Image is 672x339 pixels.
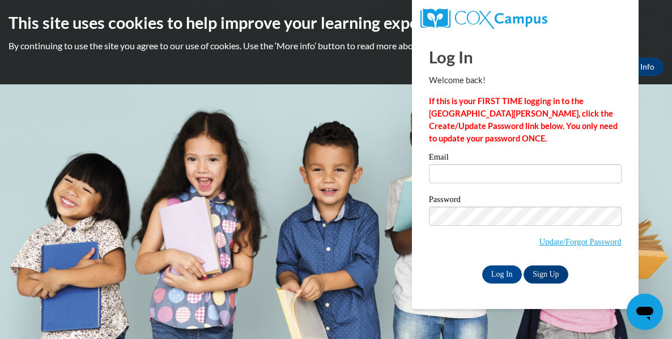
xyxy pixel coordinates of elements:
[429,195,622,207] label: Password
[8,11,664,34] h2: This site uses cookies to help improve your learning experience.
[420,8,547,29] img: COX Campus
[429,45,622,68] h1: Log In
[429,153,622,164] label: Email
[539,237,622,246] a: Update/Forgot Password
[482,265,522,284] input: Log In
[627,294,663,330] iframe: Button to launch messaging window
[524,265,568,284] a: Sign Up
[429,74,622,87] p: Welcome back!
[8,40,664,52] p: By continuing to use the site you agree to our use of cookies. Use the ‘More info’ button to read...
[429,96,618,143] strong: If this is your FIRST TIME logging in to the [GEOGRAPHIC_DATA][PERSON_NAME], click the Create/Upd...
